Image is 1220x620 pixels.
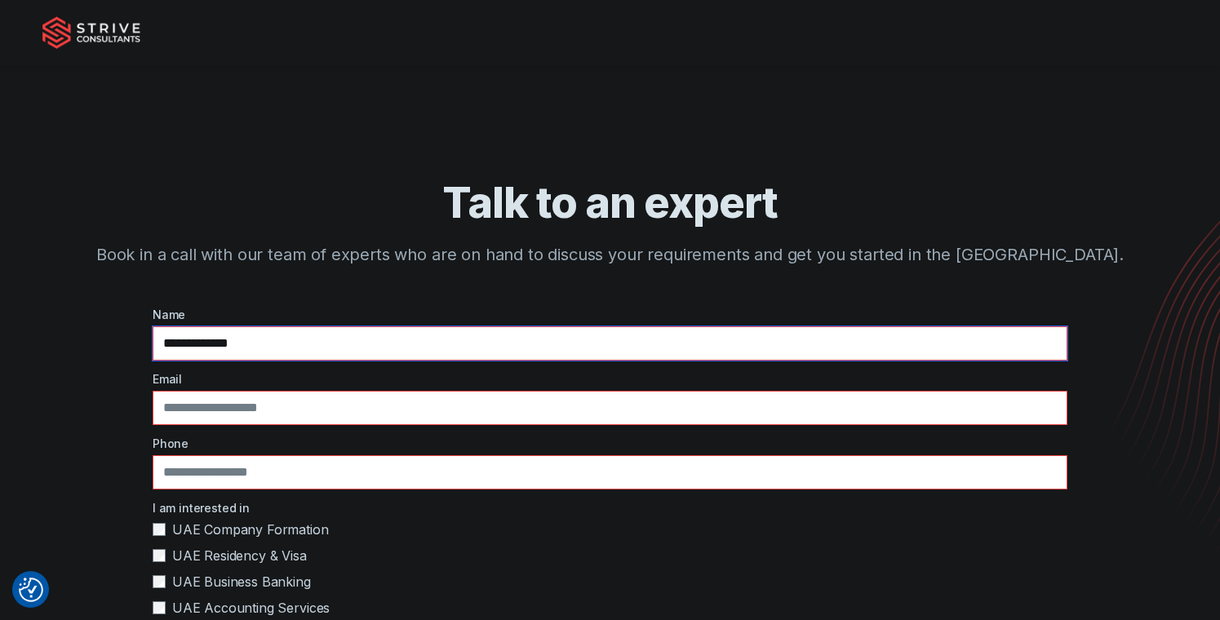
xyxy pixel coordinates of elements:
label: Email [153,370,1067,387]
p: Book in a call with our team of experts who are on hand to discuss your requirements and get you ... [88,242,1133,267]
input: UAE Company Formation [153,523,166,536]
span: UAE Accounting Services [172,598,330,618]
img: Revisit consent button [19,578,43,602]
input: UAE Accounting Services [153,601,166,614]
span: UAE Residency & Visa [172,546,307,565]
span: UAE Business Banking [172,572,311,591]
label: I am interested in [153,499,1067,516]
label: Name [153,306,1067,323]
h1: Talk to an expert [88,176,1133,229]
img: Strive Consultants [42,16,140,49]
input: UAE Residency & Visa [153,549,166,562]
input: UAE Business Banking [153,575,166,588]
label: Phone [153,435,1067,452]
span: UAE Company Formation [172,520,329,539]
button: Consent Preferences [19,578,43,602]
